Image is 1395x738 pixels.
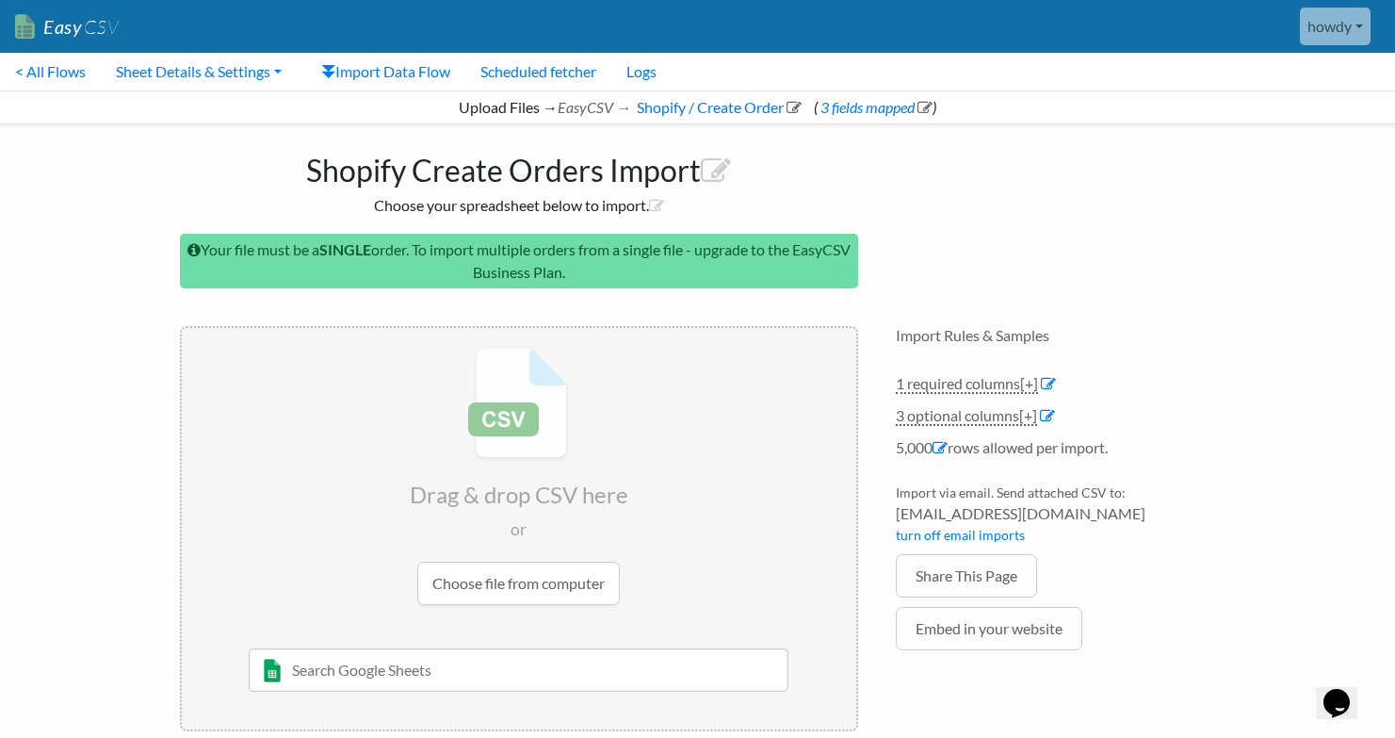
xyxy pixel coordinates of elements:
[558,98,631,116] i: EasyCSV →
[1019,406,1037,424] span: [+]
[634,98,802,116] a: Shopify / Create Order
[465,53,611,90] a: Scheduled fetcher
[896,502,1216,525] span: [EMAIL_ADDRESS][DOMAIN_NAME]
[15,8,119,46] a: EasyCSV
[896,374,1038,394] a: 1 required columns[+]
[896,406,1037,426] a: 3 optional columns[+]
[818,98,933,116] a: 3 fields mapped
[1316,663,1376,719] iframe: chat widget
[306,53,465,90] a: Import Data Flow
[319,240,371,258] b: SINGLE
[101,53,297,90] a: Sheet Details & Settings
[896,483,1216,554] li: Import via email. Send attached CSV to:
[611,53,672,90] a: Logs
[896,554,1037,598] a: Share This Page
[896,436,1216,468] li: 5,000 rows allowed per import.
[180,234,858,288] p: Your file must be a order. To import multiple orders from a single file - upgrade to the EasyCSV ...
[82,15,119,39] span: CSV
[180,196,858,214] h2: Choose your spreadsheet below to import.
[1300,8,1371,45] a: howdy
[249,648,788,692] input: Search Google Sheets
[814,98,936,116] span: ( )
[896,527,1025,543] a: turn off email imports
[896,326,1216,344] h4: Import Rules & Samples
[896,607,1082,650] a: Embed in your website
[1020,374,1038,392] span: [+]
[180,143,858,189] h1: Shopify Create Orders Import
